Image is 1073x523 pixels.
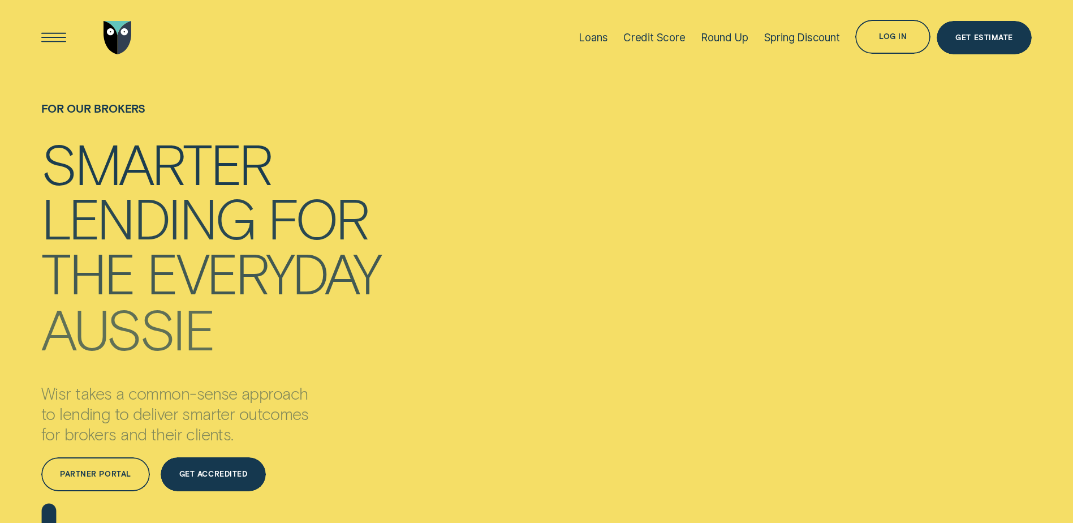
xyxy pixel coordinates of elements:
[41,246,134,299] div: the
[41,191,255,244] div: lending
[41,457,150,491] a: Partner Portal
[41,138,271,190] div: Smarter
[41,383,367,444] p: Wisr takes a common-sense approach to lending to deliver smarter outcomes for brokers and their c...
[268,191,368,244] div: for
[623,31,686,44] div: Credit Score
[764,31,840,44] div: Spring Discount
[161,457,266,491] a: Get Accredited
[41,102,380,137] h1: For Our Brokers
[41,136,380,346] h4: Smarter lending for the everyday Aussie
[41,302,213,355] div: Aussie
[146,246,380,299] div: everyday
[104,21,132,55] img: Wisr
[937,21,1032,55] a: Get Estimate
[37,21,71,55] button: Open Menu
[579,31,607,44] div: Loans
[701,31,748,44] div: Round Up
[855,20,930,54] button: Log in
